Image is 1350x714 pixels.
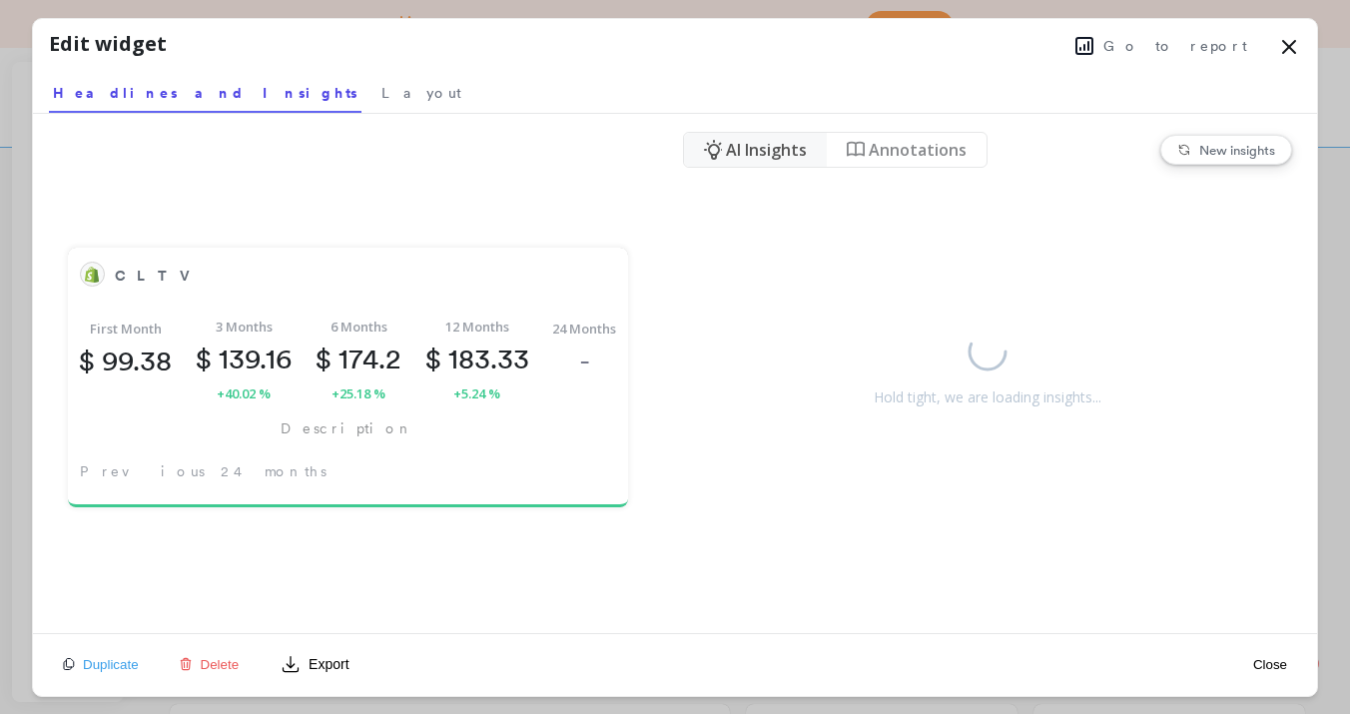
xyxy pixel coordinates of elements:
button: Duplicate [57,656,145,673]
span: $ [79,344,95,377]
p: 183.33 [425,342,529,375]
p: - [579,344,590,377]
span: +5.24 % [453,383,500,403]
div: Hold tight, we are loading insights... [874,387,1101,407]
span: $ [196,342,212,375]
button: Go to report [1069,33,1253,59]
p: Description [68,418,628,438]
span: 6 Months [331,317,387,337]
img: duplicate icon [63,658,75,670]
span: Headlines and Insights [53,83,357,103]
span: +25.18 % [332,383,385,403]
span: Previous 24 months [80,461,327,481]
span: New insights [1199,142,1275,158]
span: Duplicate [83,657,139,672]
button: New insights [1160,135,1292,165]
nav: Tabs [49,67,1301,113]
span: Annotations [869,138,967,162]
span: CLTV [115,262,552,290]
img: api.shopify.svg [84,267,100,283]
h1: Edit widget [49,29,167,59]
span: $ [316,342,332,375]
button: Close [1247,656,1293,673]
span: 12 Months [445,317,509,337]
span: AI Insights [726,138,807,162]
p: 99.38 [79,344,172,377]
span: $ [425,342,441,375]
button: Delete [173,656,246,673]
span: CLTV [115,266,202,287]
span: 24 Months [552,319,616,339]
span: Layout [381,83,461,103]
span: +40.02 % [217,383,271,403]
span: 3 Months [216,317,273,337]
span: First Month [90,319,162,339]
button: Export [273,648,356,680]
span: Delete [201,657,240,672]
p: 139.16 [196,342,293,375]
p: 174.2 [316,342,401,375]
span: Go to report [1103,36,1247,56]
